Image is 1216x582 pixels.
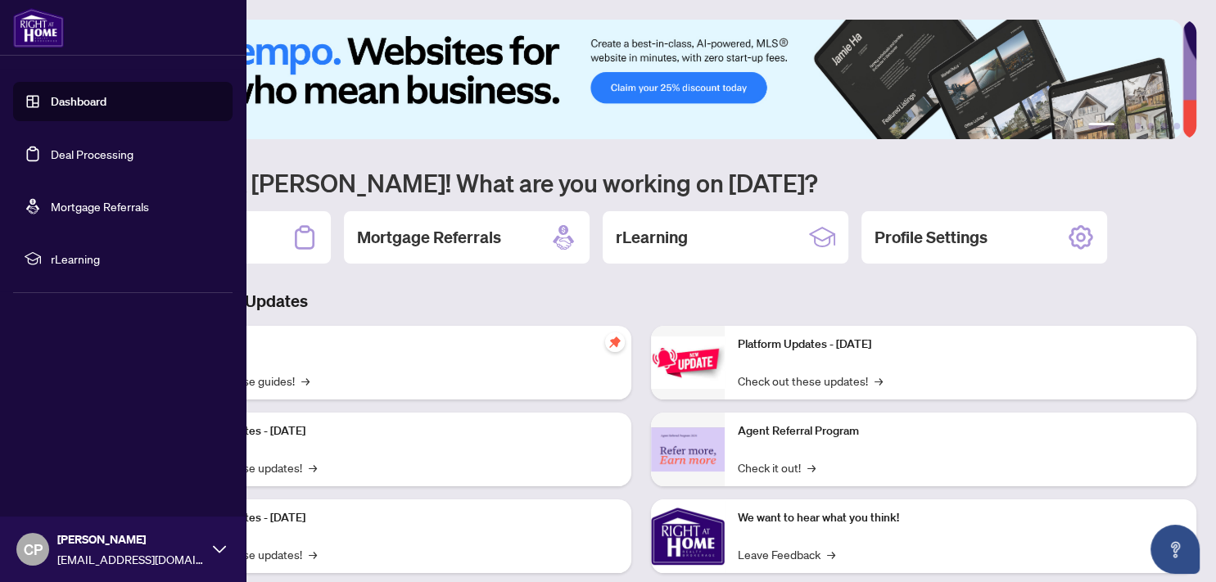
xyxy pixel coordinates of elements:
span: [PERSON_NAME] [57,530,205,548]
span: → [875,372,883,390]
h1: Welcome back [PERSON_NAME]! What are you working on [DATE]? [85,167,1196,198]
span: → [807,458,816,476]
h2: rLearning [616,226,688,249]
p: Platform Updates - [DATE] [738,336,1184,354]
img: Agent Referral Program [651,427,725,472]
img: We want to hear what you think! [651,499,725,573]
span: CP [24,538,43,561]
img: Slide 0 [85,20,1182,139]
span: → [301,372,310,390]
button: 4 [1147,123,1154,129]
button: 2 [1121,123,1128,129]
p: We want to hear what you think! [738,509,1184,527]
h2: Mortgage Referrals [357,226,501,249]
button: 6 [1173,123,1180,129]
span: → [309,458,317,476]
a: Dashboard [51,94,106,109]
button: 1 [1088,123,1114,129]
span: rLearning [51,250,221,268]
span: → [827,545,835,563]
a: Leave Feedback→ [738,545,835,563]
a: Deal Processing [51,147,133,161]
button: 3 [1134,123,1141,129]
p: Agent Referral Program [738,422,1184,440]
p: Platform Updates - [DATE] [172,422,618,440]
span: pushpin [605,332,625,352]
h3: Brokerage & Industry Updates [85,290,1196,313]
h2: Profile Settings [875,226,988,249]
p: Platform Updates - [DATE] [172,509,618,527]
span: → [309,545,317,563]
p: Self-Help [172,336,618,354]
button: Open asap [1150,525,1200,574]
a: Check it out!→ [738,458,816,476]
button: 5 [1160,123,1167,129]
a: Check out these updates!→ [738,372,883,390]
img: logo [13,8,64,47]
img: Platform Updates - June 23, 2025 [651,336,725,388]
span: [EMAIL_ADDRESS][DOMAIN_NAME] [57,550,205,568]
a: Mortgage Referrals [51,199,149,214]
